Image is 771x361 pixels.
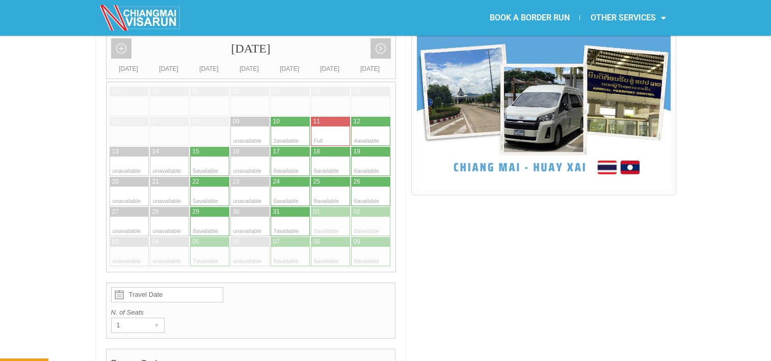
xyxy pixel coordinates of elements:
div: 29 [112,87,119,96]
div: [DATE] [109,64,149,74]
div: 27 [112,208,119,216]
div: 07 [273,238,280,246]
div: 03 [112,238,119,246]
div: 1 [112,318,145,332]
div: 05 [193,238,199,246]
div: 28 [152,208,159,216]
div: [DATE] [350,64,390,74]
div: 05 [354,87,360,96]
label: N. of Seats [111,307,391,318]
div: 13 [112,147,119,156]
div: [DATE] [310,64,350,74]
div: 06 [112,117,119,126]
div: 23 [233,177,240,186]
div: 19 [354,147,360,156]
div: 29 [193,208,199,216]
div: 12 [354,117,360,126]
div: 30 [152,87,159,96]
div: 07 [152,117,159,126]
div: 01 [313,208,320,216]
div: 14 [152,147,159,156]
div: 16 [233,147,240,156]
div: 10 [273,117,280,126]
div: 09 [233,117,240,126]
div: [DATE] [270,64,310,74]
div: [DATE] [229,64,270,74]
nav: Menu [385,6,676,30]
div: 15 [193,147,199,156]
div: 08 [313,238,320,246]
div: 21 [152,177,159,186]
div: 03 [273,87,280,96]
a: BOOK A BORDER RUN [479,6,579,30]
div: 08 [193,117,199,126]
div: 11 [313,117,320,126]
div: [DATE] [189,64,229,74]
div: 22 [193,177,199,186]
div: 09 [354,238,360,246]
div: 30 [233,208,240,216]
div: 25 [313,177,320,186]
div: 02 [233,87,240,96]
div: 26 [354,177,360,186]
div: 06 [233,238,240,246]
div: 04 [313,87,320,96]
div: 17 [273,147,280,156]
div: [DATE] [107,34,395,64]
a: OTHER SERVICES [580,6,676,30]
div: 24 [273,177,280,186]
div: ▾ [150,318,164,332]
div: 31 [273,208,280,216]
div: 01 [193,87,199,96]
div: [DATE] [149,64,189,74]
div: 18 [313,147,320,156]
div: 02 [354,208,360,216]
div: 04 [152,238,159,246]
div: 20 [112,177,119,186]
